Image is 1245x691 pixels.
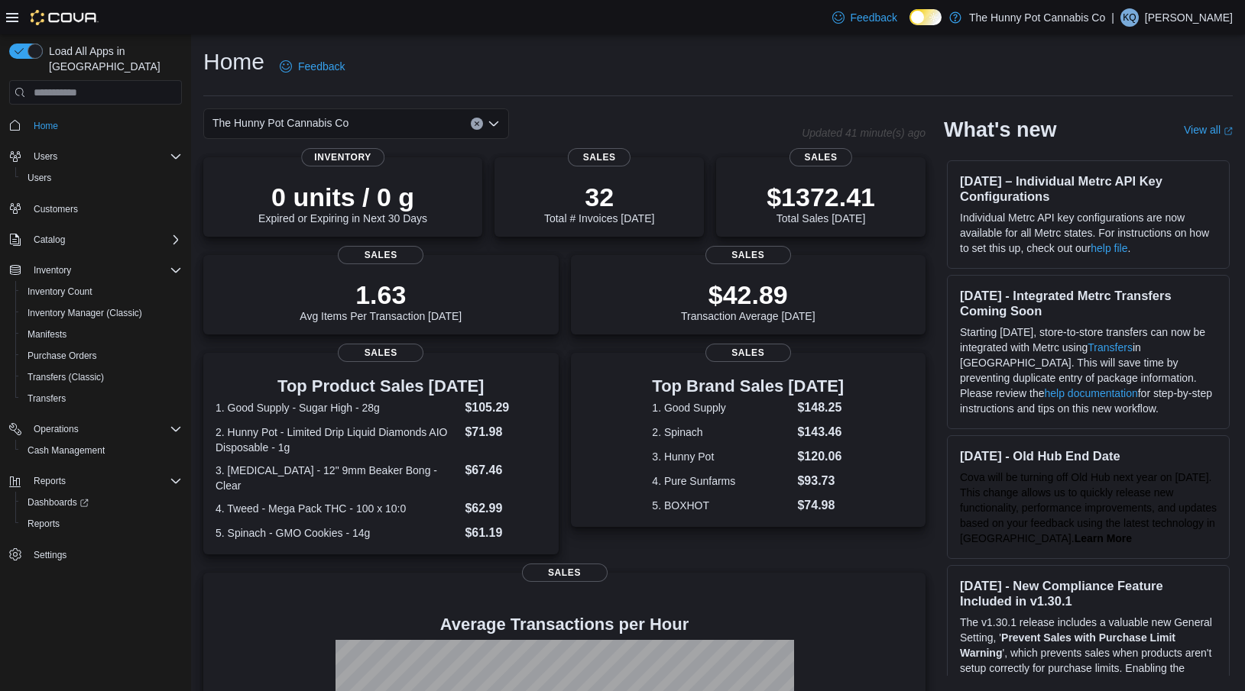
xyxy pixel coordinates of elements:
[797,423,844,441] dd: $143.46
[216,615,913,634] h4: Average Transactions per Hour
[21,493,182,512] span: Dashboards
[15,366,188,388] button: Transfers (Classic)
[681,279,815,310] p: $42.89
[681,279,815,322] div: Transaction Average [DATE]
[28,147,63,166] button: Users
[851,10,897,25] span: Feedback
[28,147,182,166] span: Users
[705,246,791,264] span: Sales
[944,118,1056,142] h2: What's new
[544,182,654,212] p: 32
[465,524,546,542] dd: $61.19
[522,563,608,582] span: Sales
[9,108,182,605] nav: Complex example
[21,347,182,365] span: Purchase Orders
[298,59,345,74] span: Feedback
[34,203,78,215] span: Customers
[3,470,188,492] button: Reports
[28,472,72,490] button: Reports
[3,229,188,250] button: Catalog
[652,425,791,440] dt: 2. Spinach
[652,449,791,464] dt: 3. Hunny Pot
[21,304,182,322] span: Inventory Manager (Classic)
[15,302,188,324] button: Inventory Manager (Classic)
[31,10,99,25] img: Cova
[34,264,71,276] span: Inventory
[1075,532,1132,544] a: Learn More
[960,471,1217,544] span: Cova will be turning off Old Hub next year on [DATE]. This change allows us to quickly release ne...
[3,260,188,281] button: Inventory
[216,400,459,415] dt: 1. Good Supply - Sugar High - 28g
[28,545,182,564] span: Settings
[797,496,844,515] dd: $74.98
[1091,242,1127,254] a: help file
[21,515,182,533] span: Reports
[28,117,64,135] a: Home
[21,347,103,365] a: Purchase Orders
[21,441,111,460] a: Cash Management
[3,198,188,220] button: Customers
[969,8,1105,27] p: The Hunny Pot Cannabis Co
[652,498,791,513] dt: 5. BOXHOT
[216,377,546,396] h3: Top Product Sales [DATE]
[21,283,99,301] a: Inventory Count
[1111,8,1114,27] p: |
[212,114,349,132] span: The Hunny Pot Cannabis Co
[1184,124,1233,136] a: View allExternal link
[28,518,60,530] span: Reports
[216,463,459,493] dt: 3. [MEDICAL_DATA] - 12" 9mm Beaker Bong - Clear
[28,328,66,341] span: Manifests
[28,115,182,134] span: Home
[258,182,427,224] div: Expired or Expiring in Next 30 Days
[338,246,423,264] span: Sales
[652,400,791,415] dt: 1. Good Supply
[28,392,66,405] span: Transfers
[21,304,148,322] a: Inventory Manager (Classic)
[3,114,188,136] button: Home
[15,281,188,302] button: Inventory Count
[28,200,84,218] a: Customers
[28,350,97,362] span: Purchase Orders
[28,496,89,509] span: Dashboards
[34,423,79,435] span: Operations
[465,423,546,441] dd: $71.98
[1088,341,1133,354] a: Transfers
[21,389,182,408] span: Transfers
[258,182,427,212] p: 0 units / 0 g
[15,388,188,409] button: Transfers
[28,307,142,319] span: Inventory Manager (Classic)
[34,150,57,163] span: Users
[797,399,844,417] dd: $148.25
[826,2,903,33] a: Feedback
[960,173,1217,204] h3: [DATE] – Individual Metrc API Key Configurations
[28,371,104,383] span: Transfers (Classic)
[960,578,1217,609] h3: [DATE] - New Compliance Feature Included in v1.30.1
[274,51,351,82] a: Feedback
[705,344,791,362] span: Sales
[767,182,875,212] p: $1372.41
[1120,8,1139,27] div: Kobee Quinn
[28,231,182,249] span: Catalog
[216,501,459,516] dt: 4. Tweed - Mega Pack THC - 100 x 10:0
[21,493,95,512] a: Dashboards
[1123,8,1136,27] span: KQ
[203,47,264,77] h1: Home
[28,261,77,279] button: Inventory
[28,172,51,184] span: Users
[301,148,385,166] span: Inventory
[300,279,462,310] p: 1.63
[216,425,459,455] dt: 2. Hunny Pot - Limited Drip Liquid Diamonds AIO Disposable - 1g
[338,344,423,362] span: Sales
[21,441,182,460] span: Cash Management
[21,169,182,187] span: Users
[21,283,182,301] span: Inventory Count
[28,420,85,438] button: Operations
[21,368,110,386] a: Transfers (Classic)
[1145,8,1233,27] p: [PERSON_NAME]
[28,286,92,298] span: Inventory Count
[465,399,546,417] dd: $105.29
[1224,127,1233,136] svg: External link
[568,148,631,166] span: Sales
[789,148,852,166] span: Sales
[797,447,844,466] dd: $120.06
